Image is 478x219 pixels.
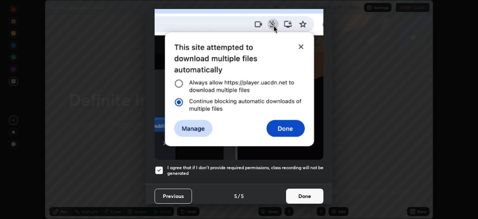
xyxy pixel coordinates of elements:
h5: I agree that if I don't provide required permissions, class recording will not be generated [167,165,323,176]
h4: / [238,192,240,200]
button: Done [286,189,323,204]
h4: 5 [234,192,237,200]
h4: 5 [241,192,244,200]
button: Previous [155,189,192,204]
